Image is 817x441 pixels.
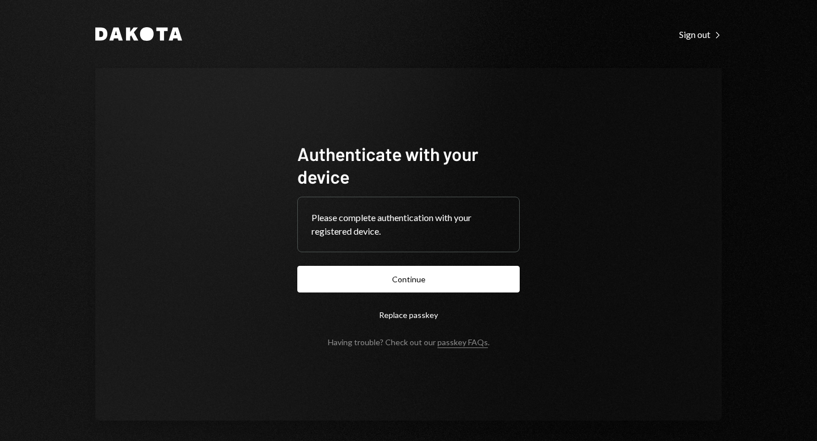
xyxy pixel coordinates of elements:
div: Having trouble? Check out our . [328,337,490,347]
div: Please complete authentication with your registered device. [311,211,506,238]
button: Continue [297,266,520,292]
h1: Authenticate with your device [297,142,520,188]
div: Sign out [679,29,722,40]
button: Replace passkey [297,302,520,328]
a: Sign out [679,28,722,40]
a: passkey FAQs [437,337,488,348]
